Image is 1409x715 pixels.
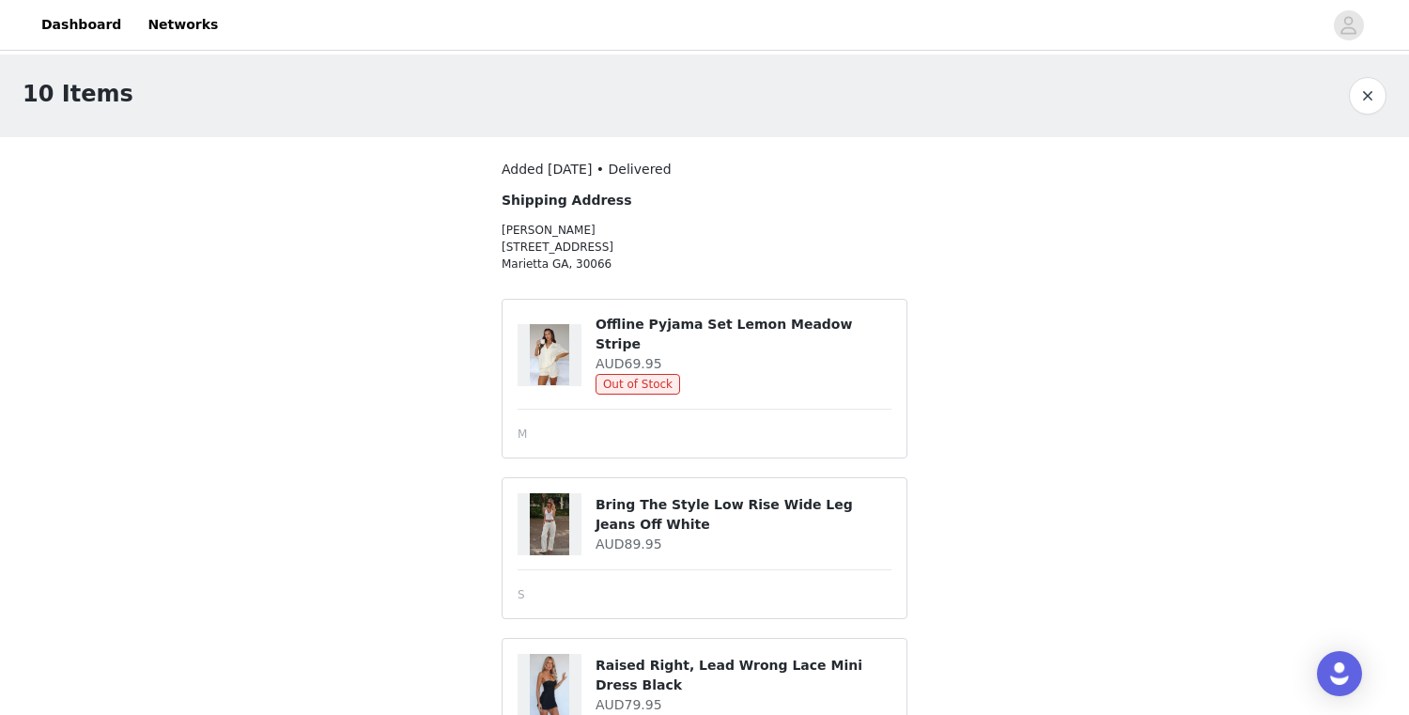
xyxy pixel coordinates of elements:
span: S [518,586,525,603]
h4: AUD69.95 [596,354,891,374]
h1: 10 Items [23,77,133,111]
h4: Bring The Style Low Rise Wide Leg Jeans Off White [596,495,891,535]
h4: Offline Pyjama Set Lemon Meadow Stripe [596,315,891,354]
span: Added [DATE] • Delivered [502,162,672,177]
img: Offline Pyjama Set Lemon Meadow Stripe [530,324,570,386]
div: avatar [1339,10,1357,40]
div: Open Intercom Messenger [1317,651,1362,696]
p: [PERSON_NAME] [STREET_ADDRESS] Marietta GA, 30066 [502,222,806,272]
a: Networks [136,4,229,46]
h4: AUD79.95 [596,695,891,715]
span: Out of Stock [596,374,680,395]
img: Bring The Style Low Rise Wide Leg Jeans Off White [530,493,570,555]
h4: Shipping Address [502,191,806,210]
h4: Raised Right, Lead Wrong Lace Mini Dress Black [596,656,891,695]
span: M [518,426,527,443]
h4: AUD89.95 [596,535,891,554]
a: Dashboard [30,4,132,46]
